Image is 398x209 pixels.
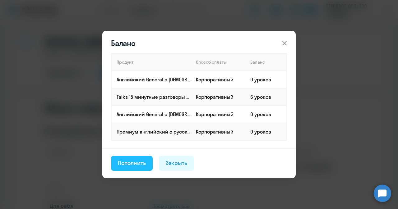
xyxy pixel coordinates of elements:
div: Пополнить [118,159,146,167]
p: Talks 15 минутные разговоры на английском [117,93,191,100]
th: Продукт [111,53,191,71]
td: Корпоративный [191,106,245,123]
button: Закрыть [159,156,194,171]
th: Способ оплаты [191,53,245,71]
td: 0 уроков [245,123,287,140]
div: Закрыть [166,159,187,167]
button: Пополнить [111,156,153,171]
td: 6 уроков [245,88,287,106]
td: 0 уроков [245,71,287,88]
td: Корпоративный [191,71,245,88]
p: Английский General с [DEMOGRAPHIC_DATA] преподавателем [117,76,191,83]
th: Баланс [245,53,287,71]
header: Баланс [102,38,296,48]
td: 0 уроков [245,106,287,123]
td: Корпоративный [191,88,245,106]
td: Корпоративный [191,123,245,140]
p: Английский General с [DEMOGRAPHIC_DATA] преподавателем [117,111,191,118]
p: Премиум английский с русскоговорящим преподавателем [117,128,191,135]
